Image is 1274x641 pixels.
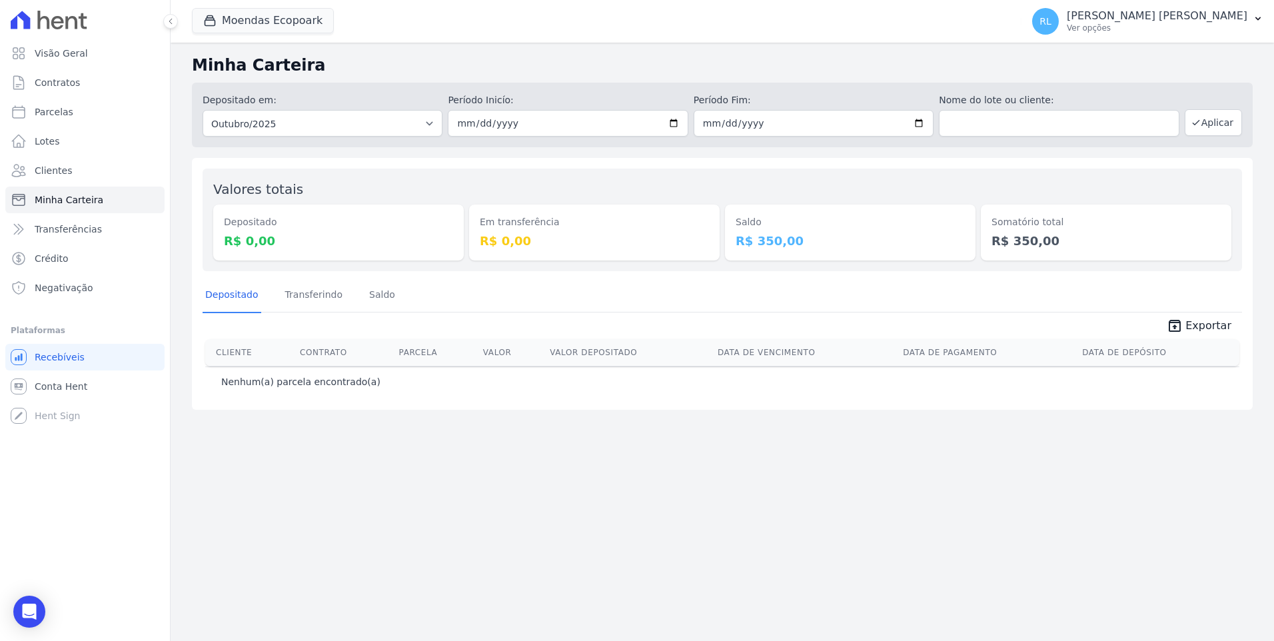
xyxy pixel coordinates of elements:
[991,232,1221,250] dd: R$ 350,00
[544,339,712,366] th: Valor Depositado
[35,252,69,265] span: Crédito
[5,216,165,243] a: Transferências
[480,232,709,250] dd: R$ 0,00
[712,339,898,366] th: Data de Vencimento
[35,164,72,177] span: Clientes
[221,375,380,388] p: Nenhum(a) parcela encontrado(a)
[1185,318,1231,334] span: Exportar
[694,93,934,107] label: Período Fim:
[1067,23,1247,33] p: Ver opções
[35,223,102,236] span: Transferências
[366,279,398,313] a: Saldo
[1039,17,1051,26] span: RL
[295,339,394,366] th: Contrato
[5,128,165,155] a: Lotes
[5,99,165,125] a: Parcelas
[224,215,453,229] dt: Depositado
[1067,9,1247,23] p: [PERSON_NAME] [PERSON_NAME]
[5,373,165,400] a: Conta Hent
[736,232,965,250] dd: R$ 350,00
[192,8,334,33] button: Moendas Ecopoark
[35,380,87,393] span: Conta Hent
[991,215,1221,229] dt: Somatório total
[898,339,1077,366] th: Data de Pagamento
[736,215,965,229] dt: Saldo
[35,76,80,89] span: Contratos
[394,339,478,366] th: Parcela
[1185,109,1242,136] button: Aplicar
[5,69,165,96] a: Contratos
[480,215,709,229] dt: Em transferência
[1077,339,1239,366] th: Data de Depósito
[35,135,60,148] span: Lotes
[192,53,1253,77] h2: Minha Carteira
[448,93,688,107] label: Período Inicío:
[5,245,165,272] a: Crédito
[283,279,346,313] a: Transferindo
[203,95,277,105] label: Depositado em:
[1167,318,1183,334] i: unarchive
[1156,318,1242,336] a: unarchive Exportar
[5,344,165,370] a: Recebíveis
[5,157,165,184] a: Clientes
[35,281,93,295] span: Negativação
[939,93,1179,107] label: Nome do lote ou cliente:
[13,596,45,628] div: Open Intercom Messenger
[35,193,103,207] span: Minha Carteira
[224,232,453,250] dd: R$ 0,00
[5,275,165,301] a: Negativação
[205,339,295,366] th: Cliente
[35,47,88,60] span: Visão Geral
[203,279,261,313] a: Depositado
[478,339,544,366] th: Valor
[35,350,85,364] span: Recebíveis
[11,322,159,338] div: Plataformas
[213,181,303,197] label: Valores totais
[35,105,73,119] span: Parcelas
[5,40,165,67] a: Visão Geral
[5,187,165,213] a: Minha Carteira
[1021,3,1274,40] button: RL [PERSON_NAME] [PERSON_NAME] Ver opções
